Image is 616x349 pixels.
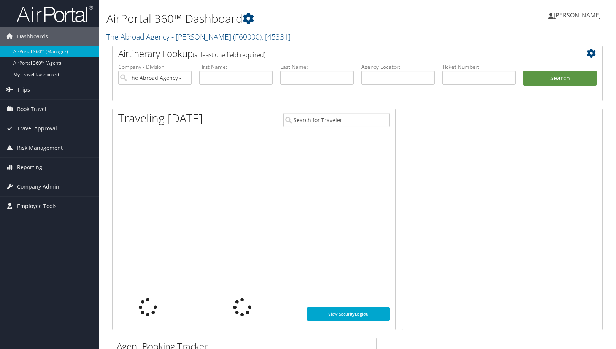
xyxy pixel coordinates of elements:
[118,47,556,60] h2: Airtinerary Lookup
[118,63,192,71] label: Company - Division:
[17,100,46,119] span: Book Travel
[17,158,42,177] span: Reporting
[548,4,608,27] a: [PERSON_NAME]
[17,197,57,216] span: Employee Tools
[17,5,93,23] img: airportal-logo.png
[17,177,59,196] span: Company Admin
[262,32,291,42] span: , [ 45331 ]
[17,27,48,46] span: Dashboards
[554,11,601,19] span: [PERSON_NAME]
[361,63,435,71] label: Agency Locator:
[17,138,63,157] span: Risk Management
[118,110,203,126] h1: Traveling [DATE]
[199,63,273,71] label: First Name:
[442,63,516,71] label: Ticket Number:
[193,51,265,59] span: (at least one field required)
[280,63,354,71] label: Last Name:
[283,113,390,127] input: Search for Traveler
[17,119,57,138] span: Travel Approval
[106,32,291,42] a: The Abroad Agency - [PERSON_NAME]
[106,11,441,27] h1: AirPortal 360™ Dashboard
[307,307,390,321] a: View SecurityLogic®
[17,80,30,99] span: Trips
[523,71,597,86] button: Search
[233,32,262,42] span: ( F60000 )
